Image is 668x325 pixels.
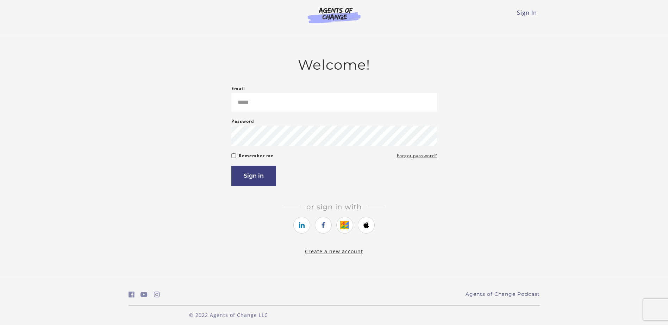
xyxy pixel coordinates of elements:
[141,291,148,298] i: https://www.youtube.com/c/AgentsofChangeTestPrepbyMeaganMitchell (Open in a new window)
[358,217,375,234] a: https://courses.thinkific.com/users/auth/apple?ss%5Breferral%5D=&ss%5Buser_return_to%5D=&ss%5Bvis...
[397,152,437,160] a: Forgot password?
[301,203,368,211] span: Or sign in with
[305,248,363,255] a: Create a new account
[315,217,332,234] a: https://courses.thinkific.com/users/auth/facebook?ss%5Breferral%5D=&ss%5Buser_return_to%5D=&ss%5B...
[231,166,276,186] button: Sign in
[129,291,135,298] i: https://www.facebook.com/groups/aswbtestprep (Open in a new window)
[154,289,160,300] a: https://www.instagram.com/agentsofchangeprep/ (Open in a new window)
[336,217,353,234] a: https://courses.thinkific.com/users/auth/google?ss%5Breferral%5D=&ss%5Buser_return_to%5D=&ss%5Bvi...
[466,291,540,298] a: Agents of Change Podcast
[300,7,368,23] img: Agents of Change Logo
[129,289,135,300] a: https://www.facebook.com/groups/aswbtestprep (Open in a new window)
[129,311,329,319] p: © 2022 Agents of Change LLC
[293,217,310,234] a: https://courses.thinkific.com/users/auth/linkedin?ss%5Breferral%5D=&ss%5Buser_return_to%5D=&ss%5B...
[239,152,274,160] label: Remember me
[231,117,254,126] label: Password
[231,57,437,73] h2: Welcome!
[141,289,148,300] a: https://www.youtube.com/c/AgentsofChangeTestPrepbyMeaganMitchell (Open in a new window)
[154,291,160,298] i: https://www.instagram.com/agentsofchangeprep/ (Open in a new window)
[231,84,245,93] label: Email
[517,9,537,17] a: Sign In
